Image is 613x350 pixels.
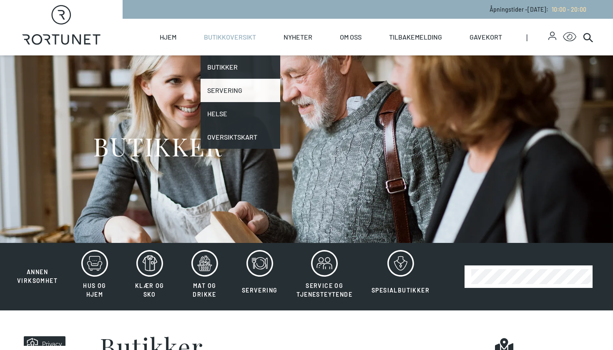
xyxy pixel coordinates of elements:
span: Servering [242,287,278,294]
a: Tilbakemelding [389,19,442,55]
span: Annen virksomhet [17,268,58,284]
button: Open Accessibility Menu [563,30,576,44]
button: Klær og sko [123,250,176,304]
span: Hus og hjem [83,282,106,298]
a: 10:00 - 20:00 [548,6,586,13]
a: Nyheter [284,19,312,55]
button: Spesialbutikker [363,250,438,304]
iframe: Manage Preferences [8,335,76,346]
button: Hus og hjem [68,250,121,304]
a: Gavekort [470,19,502,55]
span: Klær og sko [135,282,164,298]
a: Helse [201,102,280,125]
span: 10:00 - 20:00 [552,6,586,13]
a: Butikkoversikt [204,19,256,55]
span: | [526,19,548,55]
a: Om oss [340,19,362,55]
h5: Privacy [34,2,54,16]
span: Spesialbutikker [372,287,430,294]
a: Servering [201,79,280,102]
button: Servering [233,250,286,304]
button: Annen virksomhet [8,250,66,285]
p: Åpningstider - [DATE] : [490,5,586,14]
button: Service og tjenesteytende [288,250,361,304]
span: Service og tjenesteytende [296,282,352,298]
span: Mat og drikke [193,282,216,298]
h1: BUTIKKER [93,130,222,162]
button: Mat og drikke [178,250,231,304]
a: Hjem [160,19,176,55]
a: Butikker [201,55,280,79]
a: Oversiktskart [201,125,280,149]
